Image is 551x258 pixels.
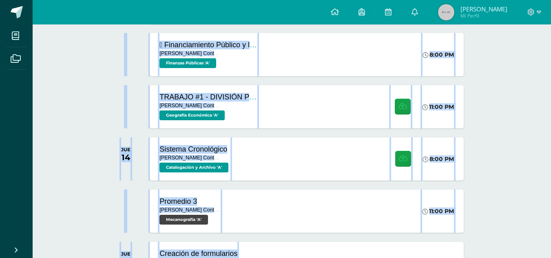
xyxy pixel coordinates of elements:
div: 8:00 PM [423,155,454,163]
div: 11:00 PM [422,207,454,215]
span: Catalogación y Archivo 'A' [159,163,228,172]
img: 45x45 [438,4,454,20]
span: [PERSON_NAME] Contador con Orientación en Computación [159,103,221,108]
span: [PERSON_NAME] [460,5,507,13]
div: 11:00 PM [422,103,454,110]
div:  Financiamiento Público y la Política Económica.  Tesorería Nacional. [159,41,257,49]
span: Finanzas Públicas 'A' [159,58,216,68]
div: Promedio 3 [159,197,221,206]
div: 14 [121,152,131,162]
div: JUE [121,147,131,152]
div: 8:00 PM [423,51,454,58]
span: [PERSON_NAME] Contador con Orientación en Computación [159,51,221,56]
span: Mecanografía 'A' [159,215,208,225]
span: Geografía Económica 'A' [159,110,225,120]
span: [PERSON_NAME] Contador con Orientación en Computación [159,155,221,161]
div: TRABAJO #1 - DIVISIÓN POLÍTICA DEL MUNDO [159,93,257,101]
div: Sistema Cronológico [159,145,230,154]
div: Creación de formularios [159,249,237,258]
span: [PERSON_NAME] Contador con Orientación en Computación [159,207,221,213]
span: Mi Perfil [460,12,507,19]
div: JUE [121,251,131,257]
